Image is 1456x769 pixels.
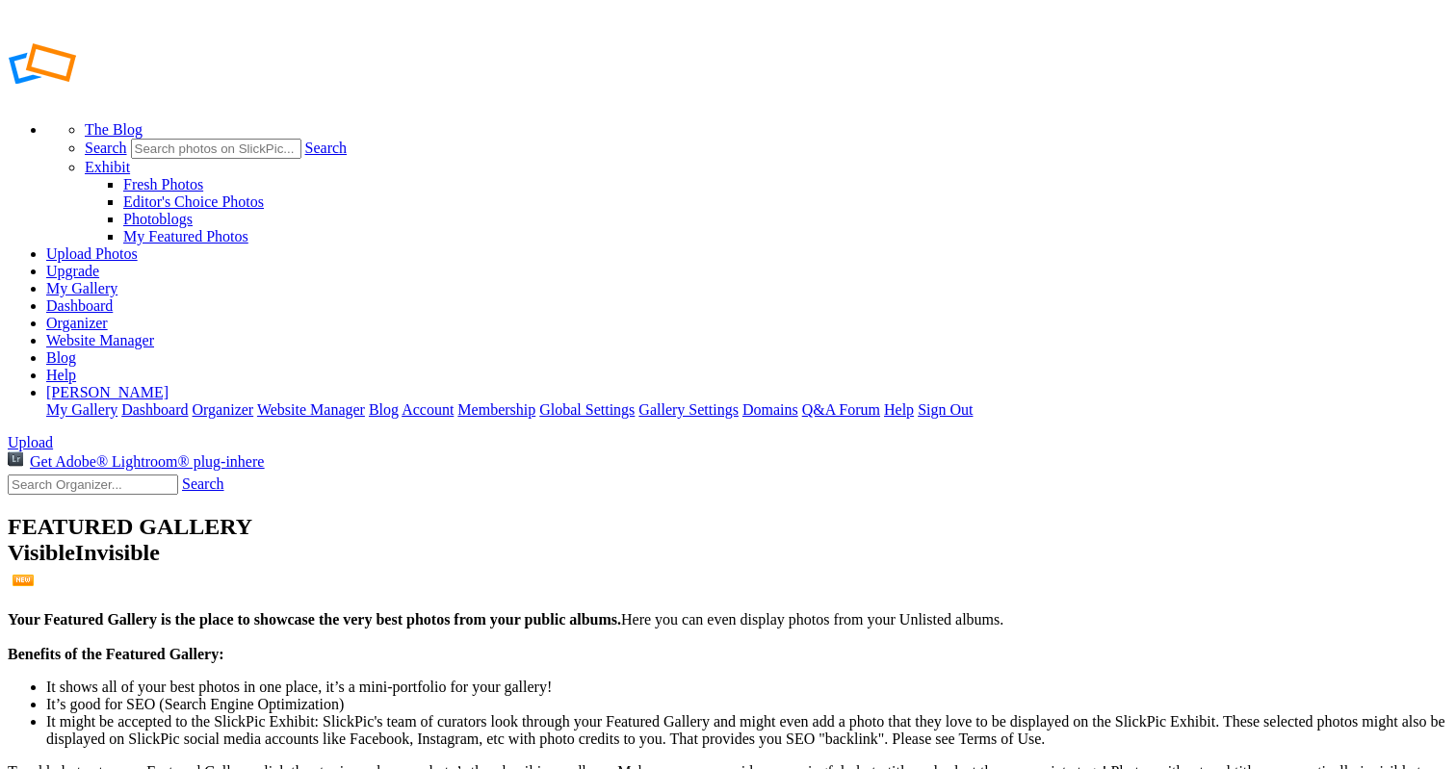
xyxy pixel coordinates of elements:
a: [PERSON_NAME] [46,384,169,400]
a: Search [305,140,348,156]
a: Website Manager [46,332,154,348]
a: Help [884,401,914,418]
a: Dashboard [121,401,188,418]
a: Editor's Choice Photos [123,193,264,210]
a: Organizer [46,315,108,331]
a: Account [402,401,454,418]
a: Organizer [193,401,254,418]
u: here [238,453,265,470]
li: It’s good for SEO (Search Engine Optimization) [46,696,1448,713]
a: Global Settings [539,401,635,418]
a: Get Adobe® Lightroom® plug-inhere [8,453,264,470]
b: Benefits of the Featured Gallery: [8,646,224,662]
a: Dashboard [46,297,113,314]
span: Get Adobe® Lightroom® plug-in [30,453,264,470]
a: Fresh Photos [123,176,203,192]
a: Upload Photos [46,245,138,262]
a: Website Manager [257,401,365,418]
a: Domains [742,401,798,418]
li: It shows all of your best photos in one place, it’s a mini-portfolio for your gallery! [46,679,1448,696]
b: Your Featured Gallery is the place to showcase the very best photos from your public albums. [8,611,621,628]
a: Blog [369,401,399,418]
a: Upload [8,434,53,450]
a: My Gallery [46,401,117,418]
img: Get Lightroom® plug-in here [8,451,30,474]
span: Invisible [75,540,160,565]
a: Upgrade [46,263,99,279]
a: Blog [46,349,76,366]
a: Photoblogs [123,211,193,227]
a: My Gallery [46,280,117,296]
img: SlickPic – Portfolio Websites and Galleries by SlickPicg [8,25,239,102]
a: Membership [457,401,535,418]
input: Search photos on SlickPic... [131,139,301,159]
a: The Blog [85,121,143,138]
a: Sign Out [918,401,973,418]
a: Search [182,475,224,492]
a: Gallery Settings [638,401,739,418]
a: Search [85,140,127,156]
a: Help [46,367,76,383]
input: Search Organizer... [8,474,178,495]
a: Exhibit [85,159,130,175]
a: My Featured Photos [123,228,248,244]
img: NEW [13,575,34,586]
li: It might be accepted to the SlickPic Exhibit: SlickPic's team of curators look through your Featu... [46,713,1448,748]
h2: FEATURED GALLERY [8,514,1448,592]
a: Q&A Forum [802,401,880,418]
span: Visible [8,540,75,565]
